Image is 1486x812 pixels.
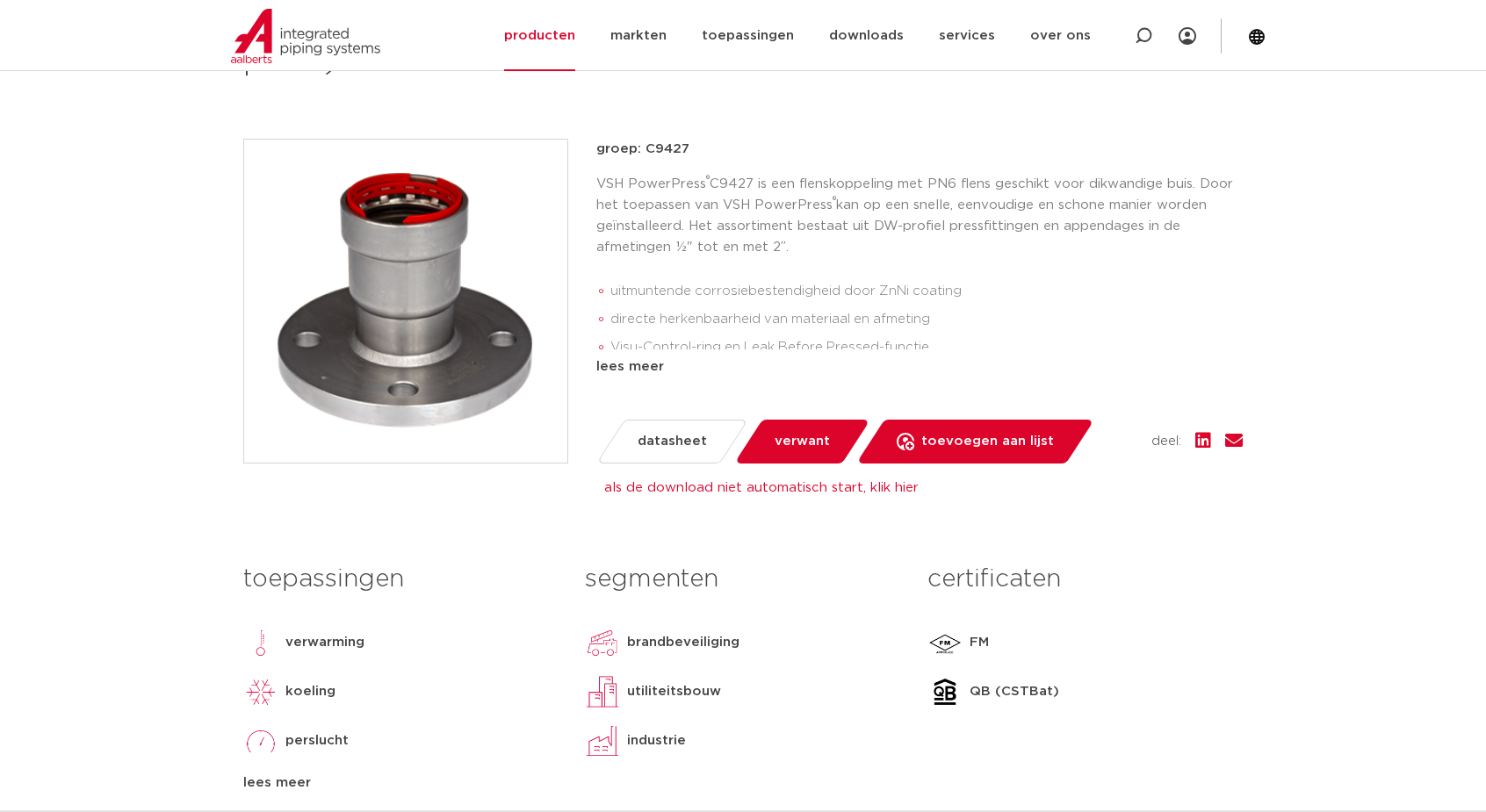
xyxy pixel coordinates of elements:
img: perslucht [243,723,278,758]
h3: segmenten [585,562,900,597]
img: FM [927,625,963,660]
span: deel: [1151,431,1181,452]
li: Visu-Control-ring en Leak Before Pressed-functie [610,334,1243,362]
a: als de download niet automatisch start, klik hier [604,481,919,494]
p: brandbeveiliging [627,632,739,653]
img: verwarming [243,625,278,660]
span: toevoegen aan lijst [921,428,1054,456]
img: QB (CSTBat) [927,674,963,709]
sup: ® [706,175,710,184]
img: utiliteitsbouw [585,674,620,709]
span: datasheet [638,428,707,456]
li: directe herkenbaarheid van materiaal en afmeting [610,305,1243,334]
p: utiliteitsbouw [627,681,721,702]
p: QB (CSTBat) [970,681,1059,702]
img: industrie [585,723,620,758]
p: koeling [285,681,335,702]
img: Product Image for VSH PowerPress flenskoppeling PN6 (1 x press) [244,140,567,463]
img: koeling [243,674,278,709]
p: verwarming [285,632,364,653]
div: lees meer [243,772,559,794]
h3: toepassingen [243,562,559,597]
sup: ® [833,196,836,205]
p: VSH PowerPress C9427 is een flenskoppeling met PN6 flens geschikt voor dikwandige buis. Door het ... [596,174,1243,258]
a: datasheet [596,420,748,463]
p: groep: C9427 [596,139,1243,160]
span: verwant [775,428,830,456]
a: verwant [734,420,870,463]
p: industrie [627,730,686,751]
div: lees meer [596,356,1243,377]
h3: certificaten [927,562,1243,597]
p: perslucht [285,730,349,751]
img: brandbeveiliging [585,625,620,660]
li: uitmuntende corrosiebestendigheid door ZnNi coating [610,277,1243,305]
p: FM [970,632,989,653]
